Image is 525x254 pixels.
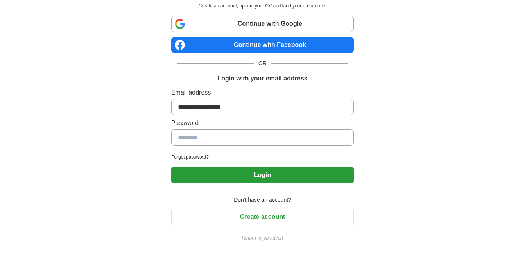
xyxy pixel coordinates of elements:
[171,209,354,225] button: Create account
[173,2,352,9] p: Create an account, upload your CV and land your dream role.
[229,196,296,204] span: Don't have an account?
[171,16,354,32] a: Continue with Google
[171,118,354,128] label: Password
[171,167,354,183] button: Login
[171,154,354,161] a: Forgot password?
[217,74,307,83] h1: Login with your email address
[254,59,271,68] span: OR
[171,37,354,53] a: Continue with Facebook
[171,213,354,220] a: Create account
[171,234,354,241] a: Return to job advert
[171,88,354,97] label: Email address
